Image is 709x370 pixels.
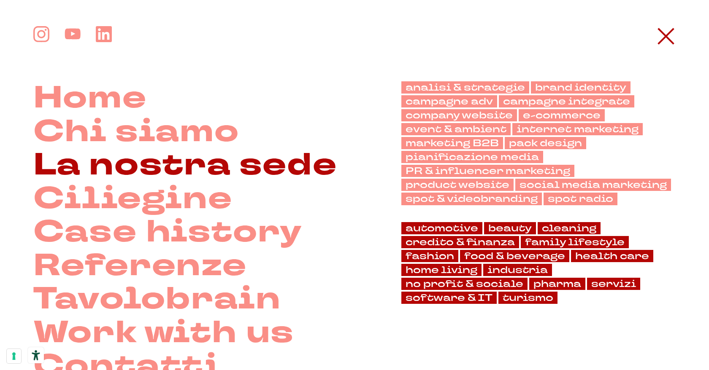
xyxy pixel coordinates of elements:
[401,179,514,191] a: product website
[401,278,528,290] a: no profit & sociale
[519,109,605,121] a: e-commerce
[498,292,557,304] a: turismo
[531,81,631,94] a: brand identity
[401,264,482,276] a: home living
[33,115,239,148] a: Chi siamo
[460,250,569,262] a: food & beverage
[28,347,44,363] button: Strumenti di accessibilità
[521,236,629,248] a: family lifestyle
[401,95,497,107] a: campagne adv
[515,179,671,191] a: social media marketing
[33,249,247,282] a: Referenze
[401,137,503,149] a: marketing B2B
[33,182,233,215] a: Ciliegine
[33,148,337,182] a: La nostra sede
[401,250,458,262] a: fashion
[33,215,303,249] a: Case history
[401,292,497,304] a: software & IT
[401,81,529,94] a: analisi & strategie
[401,222,482,234] a: automotive
[571,250,653,262] a: health care
[499,95,634,107] a: campagne integrate
[401,123,511,135] a: event & ambient
[33,282,281,316] a: Tavolobrain
[401,193,542,205] a: spot & videobranding
[505,137,586,149] a: pack design
[401,151,543,163] a: pianificazione media
[538,222,601,234] a: cleaning
[401,165,574,177] a: PR & influencer marketing
[483,264,552,276] a: industria
[529,278,585,290] a: pharma
[401,236,519,248] a: credito & finanza
[587,278,640,290] a: servizi
[33,81,147,115] a: Home
[33,316,295,349] a: Work with us
[401,109,517,121] a: company website
[7,349,21,363] button: Le tue preferenze relative al consenso per le tecnologie di tracciamento
[512,123,643,135] a: internet marketing
[544,193,617,205] a: spot radio
[484,222,536,234] a: beauty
